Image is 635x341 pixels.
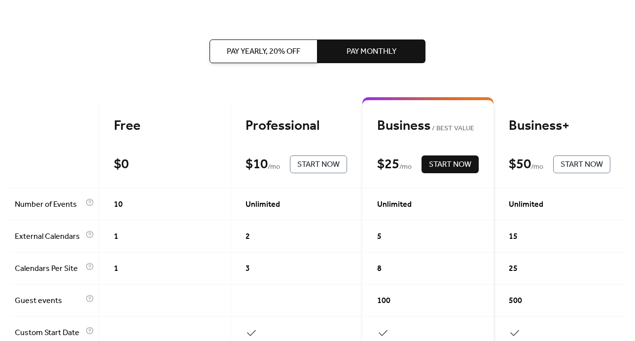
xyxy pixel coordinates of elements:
[509,263,518,275] span: 25
[430,123,474,135] span: BEST VALUE
[509,295,522,307] span: 500
[509,199,543,211] span: Unlimited
[15,327,83,339] span: Custom Start Date
[15,231,83,243] span: External Calendars
[114,117,215,135] div: Free
[290,155,347,173] button: Start Now
[15,295,83,307] span: Guest events
[297,159,340,171] span: Start Now
[531,161,543,173] span: / mo
[377,117,479,135] div: Business
[227,46,300,58] span: Pay Yearly, 20% off
[422,155,479,173] button: Start Now
[246,199,280,211] span: Unlimited
[246,263,250,275] span: 3
[15,263,83,275] span: Calendars Per Site
[246,156,268,173] div: $ 10
[377,231,382,243] span: 5
[509,156,531,173] div: $ 50
[509,117,610,135] div: Business+
[210,39,317,63] button: Pay Yearly, 20% off
[114,199,123,211] span: 10
[377,199,412,211] span: Unlimited
[15,199,83,211] span: Number of Events
[509,231,518,243] span: 15
[317,39,425,63] button: Pay Monthly
[399,161,412,173] span: / mo
[268,161,280,173] span: / mo
[246,117,347,135] div: Professional
[553,155,610,173] button: Start Now
[561,159,603,171] span: Start Now
[114,156,129,173] div: $ 0
[114,263,118,275] span: 1
[347,46,396,58] span: Pay Monthly
[114,231,118,243] span: 1
[377,263,382,275] span: 8
[429,159,471,171] span: Start Now
[246,231,250,243] span: 2
[377,156,399,173] div: $ 25
[377,295,390,307] span: 100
